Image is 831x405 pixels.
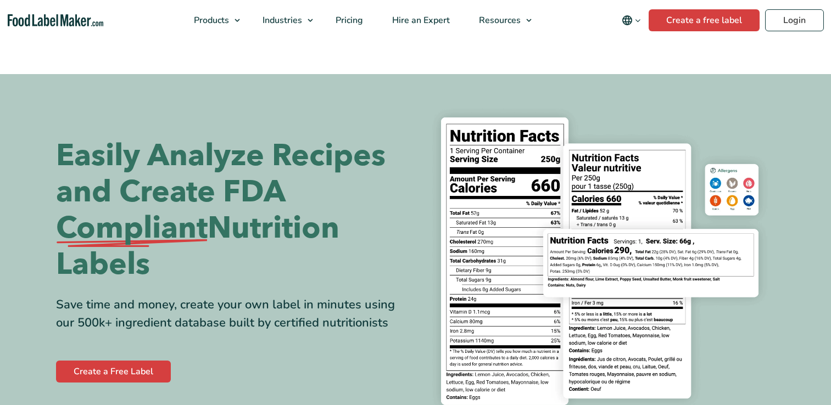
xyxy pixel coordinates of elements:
[649,9,760,31] a: Create a free label
[56,138,408,283] h1: Easily Analyze Recipes and Create FDA Nutrition Labels
[765,9,824,31] a: Login
[56,210,208,246] span: Compliant
[332,14,364,26] span: Pricing
[614,9,649,31] button: Change language
[476,14,522,26] span: Resources
[191,14,230,26] span: Products
[56,361,171,383] a: Create a Free Label
[8,14,104,27] a: Food Label Maker homepage
[389,14,451,26] span: Hire an Expert
[56,296,408,332] div: Save time and money, create your own label in minutes using our 500k+ ingredient database built b...
[259,14,303,26] span: Industries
